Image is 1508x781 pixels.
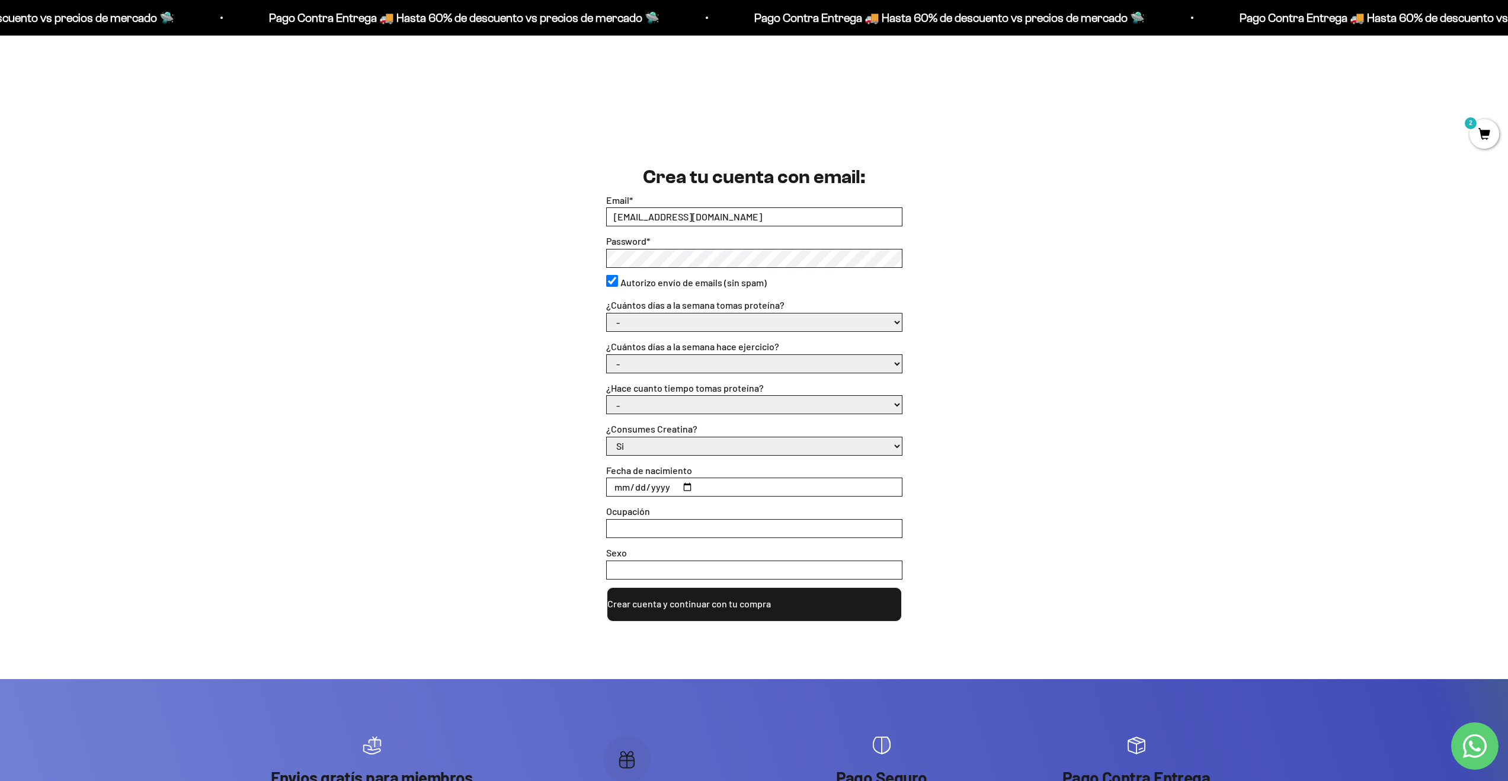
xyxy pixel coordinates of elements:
label: ¿Cuántos días a la semana hace ejercicio? [606,341,779,352]
label: ¿Hace cuanto tiempo tomas proteína? [606,382,764,393]
label: Email [606,194,633,206]
button: Crear cuenta y continuar con tu compra [606,587,902,622]
iframe: Social Login Buttons [257,43,1252,105]
p: Pago Contra Entrega 🚚 Hasta 60% de descuento vs precios de mercado 🛸 [717,8,1107,27]
label: ¿Consumes Creatina? [606,423,697,434]
p: Pago Contra Entrega 🚚 Hasta 60% de descuento vs precios de mercado 🛸 [232,8,622,27]
label: Autorizo envío de emails (sin spam) [620,275,767,290]
label: Fecha de nacimiento [606,465,692,476]
label: Password [606,235,650,247]
label: Sexo [606,547,627,558]
label: Ocupación [606,505,650,517]
label: ¿Cuántos días a la semana tomas proteína? [606,299,785,311]
h1: Crea tu cuenta con email: [643,162,865,192]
